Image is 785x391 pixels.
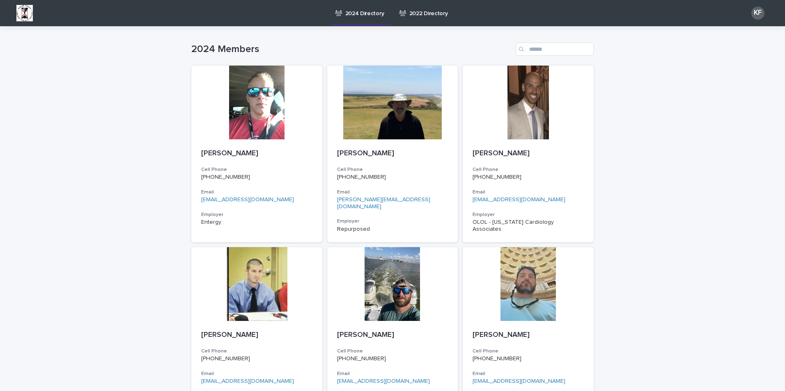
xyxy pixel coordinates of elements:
[337,226,448,233] p: Repurposed
[201,174,250,180] a: [PHONE_NUMBER]
[201,189,312,195] h3: Email
[201,149,312,158] p: [PERSON_NAME]
[473,174,521,180] a: [PHONE_NUMBER]
[16,5,33,21] img: BsxibNoaTPe9uU9VL587
[201,211,312,218] h3: Employer
[473,356,521,361] a: [PHONE_NUMBER]
[516,43,594,56] input: Search
[201,331,312,340] p: [PERSON_NAME]
[337,371,448,377] h3: Email
[201,348,312,355] h3: Cell Phone
[337,378,430,384] a: [EMAIL_ADDRESS][DOMAIN_NAME]
[201,378,294,384] a: [EMAIL_ADDRESS][DOMAIN_NAME]
[337,166,448,173] h3: Cell Phone
[473,331,584,340] p: [PERSON_NAME]
[751,7,764,20] div: KF
[327,66,458,242] a: [PERSON_NAME]Cell Phone[PHONE_NUMBER]Email[PERSON_NAME][EMAIL_ADDRESS][DOMAIN_NAME]EmployerRepurp...
[473,189,584,195] h3: Email
[201,356,250,361] a: [PHONE_NUMBER]
[473,219,584,233] p: OLOL - [US_STATE] Cardiology Associates
[337,356,386,361] a: [PHONE_NUMBER]
[473,211,584,218] h3: Employer
[473,348,584,355] h3: Cell Phone
[201,197,294,202] a: [EMAIL_ADDRESS][DOMAIN_NAME]
[473,166,584,173] h3: Cell Phone
[473,371,584,377] h3: Email
[337,218,448,225] h3: Employer
[337,174,386,180] a: [PHONE_NUMBER]
[201,166,312,173] h3: Cell Phone
[191,66,322,242] a: [PERSON_NAME]Cell Phone[PHONE_NUMBER]Email[EMAIL_ADDRESS][DOMAIN_NAME]EmployerEntergy
[201,219,312,226] p: Entergy
[337,149,448,158] p: [PERSON_NAME]
[473,197,565,202] a: [EMAIL_ADDRESS][DOMAIN_NAME]
[191,43,512,55] h1: 2024 Members
[337,331,448,340] p: [PERSON_NAME]
[463,66,594,242] a: [PERSON_NAME]Cell Phone[PHONE_NUMBER]Email[EMAIL_ADDRESS][DOMAIN_NAME]EmployerOLOL - [US_STATE] C...
[473,149,584,158] p: [PERSON_NAME]
[337,348,448,355] h3: Cell Phone
[201,371,312,377] h3: Email
[337,189,448,195] h3: Email
[473,378,565,384] a: [EMAIL_ADDRESS][DOMAIN_NAME]
[337,197,430,209] a: [PERSON_NAME][EMAIL_ADDRESS][DOMAIN_NAME]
